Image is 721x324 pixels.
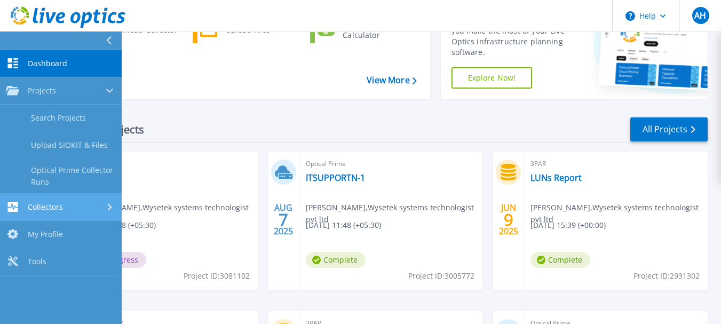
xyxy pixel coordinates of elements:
span: Complete [530,252,590,268]
span: Project ID: 3005772 [408,270,474,282]
a: ITSUPPORTN-1 [306,172,365,183]
a: Explore Now! [451,67,533,89]
span: Project ID: 2931302 [633,270,700,282]
span: 3PAR [530,158,701,170]
span: Tools [28,257,46,266]
span: Collectors [28,202,63,212]
span: Dashboard [28,59,67,68]
div: JUN 2025 [498,200,519,239]
span: 9 [504,215,513,224]
span: Projects [28,86,56,96]
span: [PERSON_NAME] , Wysetek systems technologist pvt ltd [306,202,483,225]
a: All Projects [630,117,708,141]
a: View More [367,75,416,85]
span: My Profile [28,230,63,239]
span: 7 [279,215,288,224]
a: LUNs Report [530,172,582,183]
span: [DATE] 15:39 (+00:00) [530,219,606,231]
span: Project ID: 3081102 [184,270,250,282]
span: Complete [306,252,366,268]
span: Optical Prime [306,158,477,170]
span: Optical Prime [81,158,251,170]
span: AH [694,11,706,20]
span: [PERSON_NAME] , Wysetek systems technologist pvt ltd [530,202,708,225]
span: [PERSON_NAME] , Wysetek systems technologist pvt ltd [81,202,258,225]
span: [DATE] 11:48 (+05:30) [306,219,381,231]
div: AUG 2025 [273,200,294,239]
